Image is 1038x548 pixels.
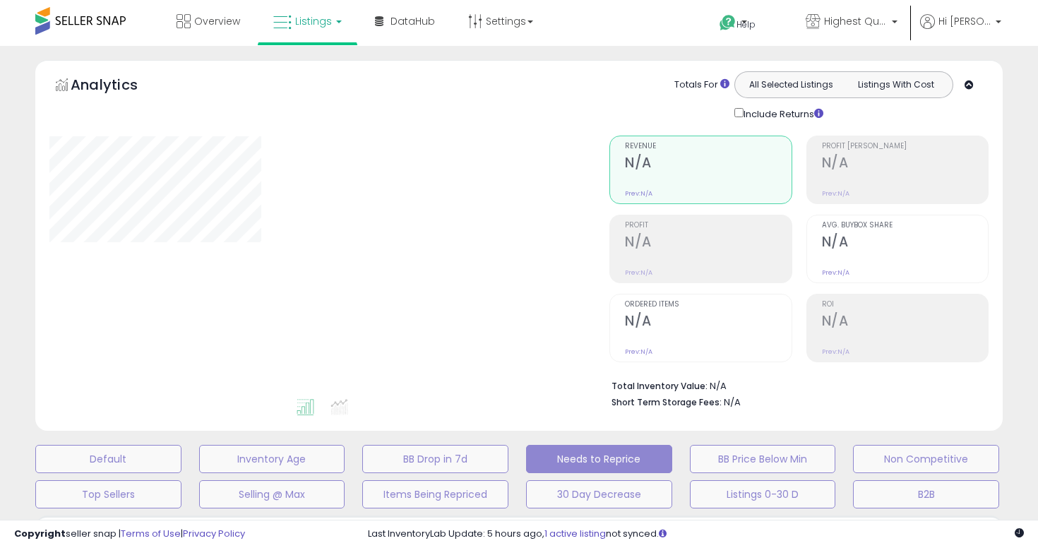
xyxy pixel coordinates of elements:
[938,14,991,28] span: Hi [PERSON_NAME]
[625,268,652,277] small: Prev: N/A
[35,445,181,473] button: Default
[719,14,736,32] i: Get Help
[14,528,245,541] div: seller snap | |
[612,396,722,408] b: Short Term Storage Fees:
[194,14,240,28] span: Overview
[708,4,783,46] a: Help
[822,189,849,198] small: Prev: N/A
[526,445,672,473] button: Needs to Reprice
[71,75,165,98] h5: Analytics
[824,14,888,28] span: Highest Quality Products
[14,527,66,540] strong: Copyright
[822,222,988,230] span: Avg. Buybox Share
[625,234,791,253] h2: N/A
[674,78,729,92] div: Totals For
[625,222,791,230] span: Profit
[822,143,988,150] span: Profit [PERSON_NAME]
[739,76,844,94] button: All Selected Listings
[822,155,988,174] h2: N/A
[920,14,1001,46] a: Hi [PERSON_NAME]
[362,480,508,508] button: Items Being Repriced
[822,234,988,253] h2: N/A
[526,480,672,508] button: 30 Day Decrease
[199,445,345,473] button: Inventory Age
[625,143,791,150] span: Revenue
[612,380,708,392] b: Total Inventory Value:
[625,155,791,174] h2: N/A
[853,445,999,473] button: Non Competitive
[362,445,508,473] button: BB Drop in 7d
[822,301,988,309] span: ROI
[724,105,840,121] div: Include Returns
[822,313,988,332] h2: N/A
[736,18,756,30] span: Help
[853,480,999,508] button: B2B
[843,76,948,94] button: Listings With Cost
[625,301,791,309] span: Ordered Items
[390,14,435,28] span: DataHub
[690,445,836,473] button: BB Price Below Min
[822,347,849,356] small: Prev: N/A
[625,189,652,198] small: Prev: N/A
[35,480,181,508] button: Top Sellers
[724,395,741,409] span: N/A
[612,376,978,393] li: N/A
[822,268,849,277] small: Prev: N/A
[625,313,791,332] h2: N/A
[295,14,332,28] span: Listings
[199,480,345,508] button: Selling @ Max
[690,480,836,508] button: Listings 0-30 D
[625,347,652,356] small: Prev: N/A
